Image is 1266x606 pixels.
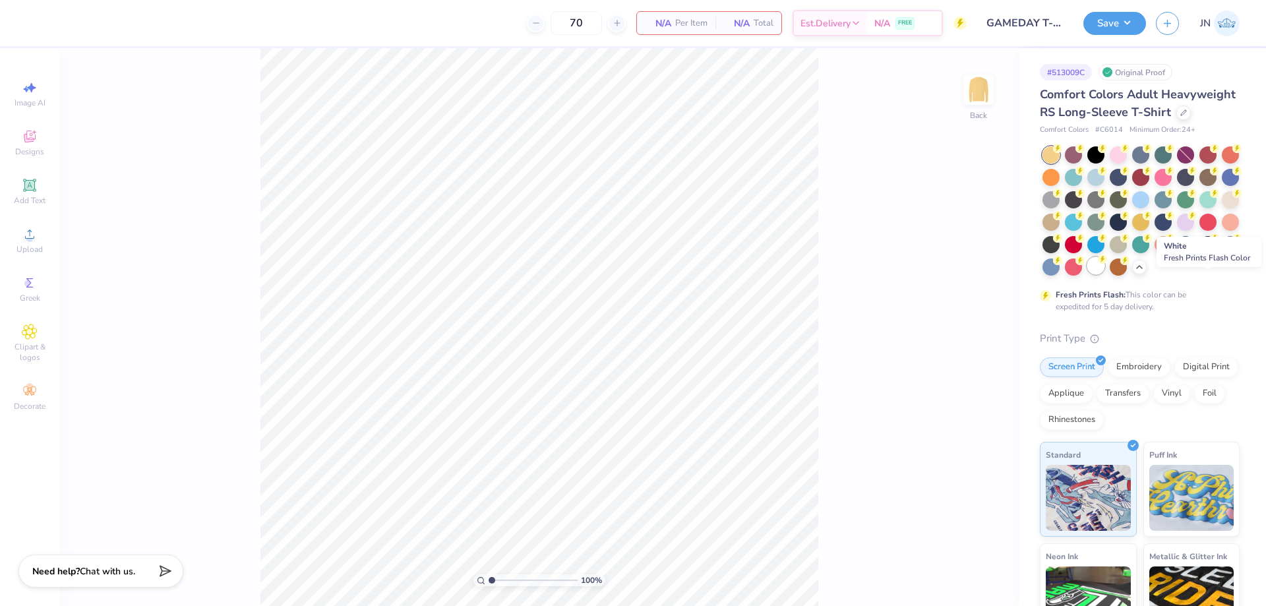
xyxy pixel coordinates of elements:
[15,98,45,108] span: Image AI
[977,10,1073,36] input: Untitled Design
[1097,384,1149,404] div: Transfers
[1157,237,1261,267] div: White
[1099,64,1172,80] div: Original Proof
[1083,12,1146,35] button: Save
[15,146,44,157] span: Designs
[1149,549,1227,563] span: Metallic & Glitter Ink
[1046,549,1078,563] span: Neon Ink
[20,293,40,303] span: Greek
[80,565,135,578] span: Chat with us.
[723,16,750,30] span: N/A
[1056,289,1218,313] div: This color can be expedited for 5 day delivery.
[754,16,773,30] span: Total
[14,195,45,206] span: Add Text
[1200,11,1240,36] a: JN
[1040,331,1240,346] div: Print Type
[800,16,851,30] span: Est. Delivery
[1194,384,1225,404] div: Foil
[16,244,43,255] span: Upload
[7,342,53,363] span: Clipart & logos
[1046,465,1131,531] img: Standard
[1130,125,1195,136] span: Minimum Order: 24 +
[1056,289,1126,300] strong: Fresh Prints Flash:
[1040,64,1092,80] div: # 513009C
[1174,357,1238,377] div: Digital Print
[32,565,80,578] strong: Need help?
[1164,253,1250,263] span: Fresh Prints Flash Color
[1040,410,1104,430] div: Rhinestones
[1040,357,1104,377] div: Screen Print
[1153,384,1190,404] div: Vinyl
[970,109,987,121] div: Back
[1040,384,1093,404] div: Applique
[675,16,708,30] span: Per Item
[1095,125,1123,136] span: # C6014
[1200,16,1211,31] span: JN
[645,16,671,30] span: N/A
[581,574,602,586] span: 100 %
[551,11,602,35] input: – –
[874,16,890,30] span: N/A
[1046,448,1081,462] span: Standard
[1040,125,1089,136] span: Comfort Colors
[14,401,45,411] span: Decorate
[965,76,992,103] img: Back
[1108,357,1170,377] div: Embroidery
[1040,86,1236,120] span: Comfort Colors Adult Heavyweight RS Long-Sleeve T-Shirt
[1214,11,1240,36] img: Jacky Noya
[898,18,912,28] span: FREE
[1149,465,1234,531] img: Puff Ink
[1149,448,1177,462] span: Puff Ink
